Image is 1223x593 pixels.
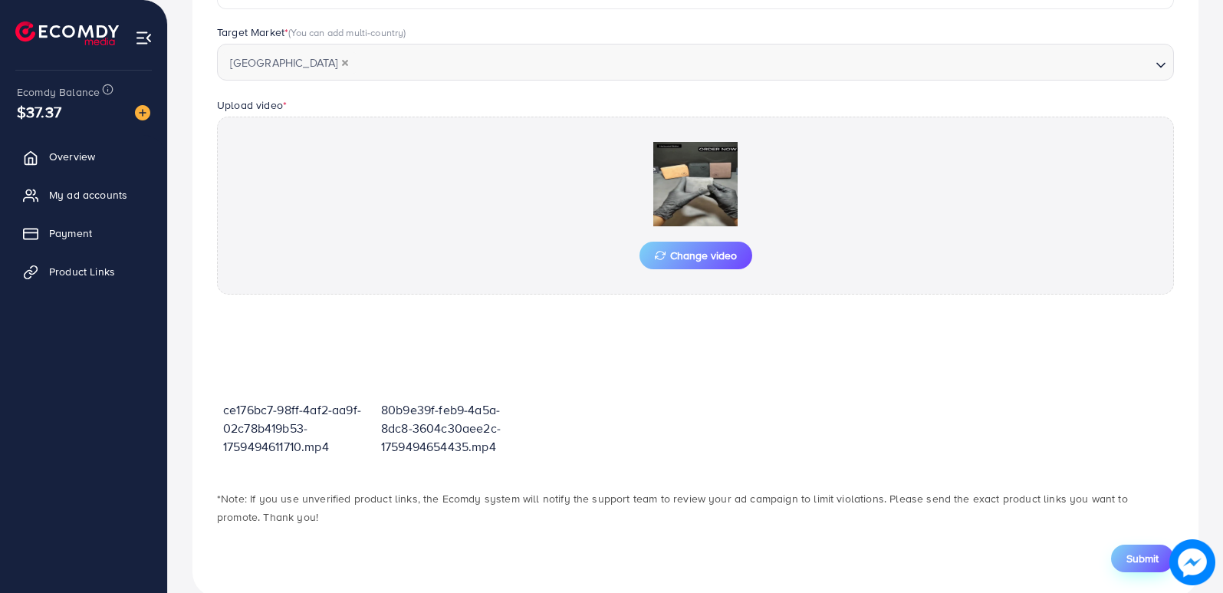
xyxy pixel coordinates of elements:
span: [GEOGRAPHIC_DATA] [223,52,356,74]
span: $37.37 [15,88,62,136]
a: Payment [12,218,156,249]
p: 80b9e39f-feb9-4a5a-8dc8-3604c30aee2c-1759494654435.mp4 [381,400,527,456]
a: Product Links [12,256,156,287]
span: Payment [49,226,92,241]
img: logo [15,21,119,45]
span: Change video [655,250,737,261]
span: Submit [1126,551,1159,566]
a: Overview [12,141,156,172]
span: Overview [49,149,95,164]
span: (You can add multi-country) [288,25,406,39]
p: ce176bc7-98ff-4af2-aa9f-02c78b419b53-1759494611710.mp4 [223,400,369,456]
img: menu [135,29,153,47]
p: *Note: If you use unverified product links, the Ecomdy system will notify the support team to rev... [217,489,1174,526]
button: Submit [1111,545,1174,572]
img: image [1169,539,1215,585]
label: Upload video [217,97,287,113]
span: My ad accounts [49,187,127,203]
label: Target Market [217,25,406,40]
a: My ad accounts [12,180,156,210]
div: Search for option [217,44,1174,81]
button: Deselect Pakistan [341,59,349,67]
span: Ecomdy Balance [17,84,100,100]
button: Change video [639,242,752,269]
span: Product Links [49,264,115,279]
img: Preview Image [619,142,772,226]
img: image [135,105,150,120]
input: Search for option [357,51,1149,75]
